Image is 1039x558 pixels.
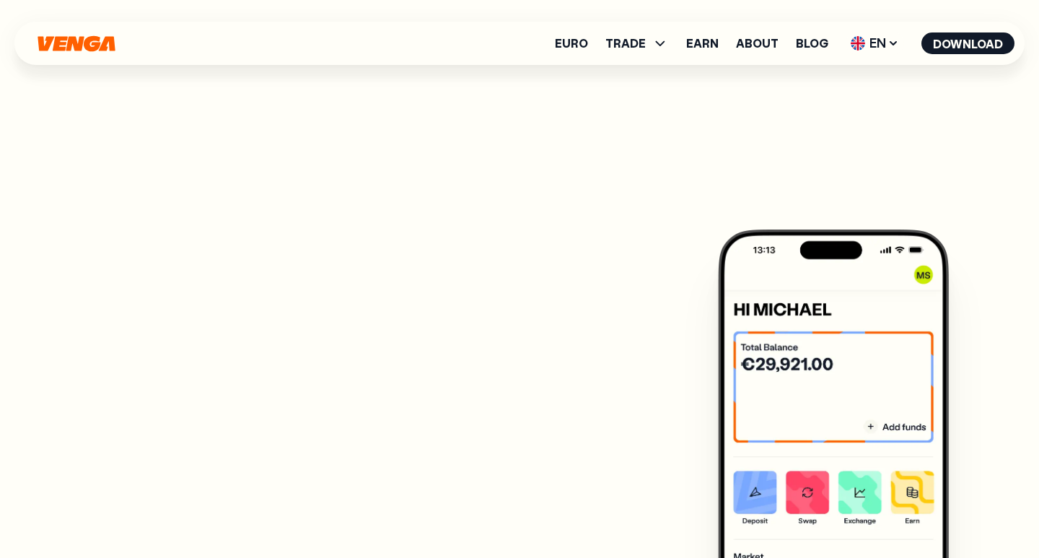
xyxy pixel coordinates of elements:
svg: Home [36,35,117,52]
span: EN [846,32,904,55]
a: Blog [796,38,828,49]
a: Euro [555,38,588,49]
button: Download [921,32,1014,54]
span: TRADE [605,38,646,49]
span: TRADE [605,35,669,52]
img: flag-uk [851,36,865,51]
a: Earn [686,38,719,49]
a: About [736,38,779,49]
